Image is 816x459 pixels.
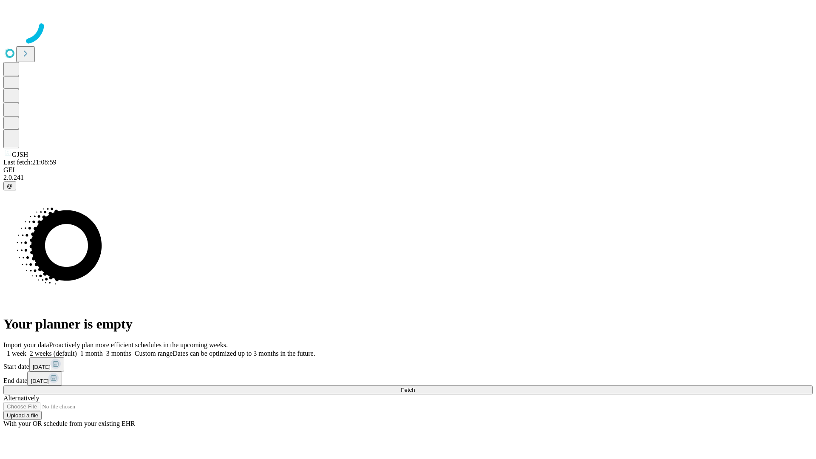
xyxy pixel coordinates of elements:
[7,183,13,189] span: @
[30,350,77,357] span: 2 weeks (default)
[401,387,415,393] span: Fetch
[3,316,813,332] h1: Your planner is empty
[3,159,57,166] span: Last fetch: 21:08:59
[3,371,813,385] div: End date
[12,151,28,158] span: GJSH
[135,350,173,357] span: Custom range
[106,350,131,357] span: 3 months
[3,166,813,174] div: GEI
[3,181,16,190] button: @
[3,357,813,371] div: Start date
[3,385,813,394] button: Fetch
[27,371,62,385] button: [DATE]
[3,394,39,402] span: Alternatively
[29,357,64,371] button: [DATE]
[3,420,135,427] span: With your OR schedule from your existing EHR
[49,341,228,348] span: Proactively plan more efficient schedules in the upcoming weeks.
[33,364,51,370] span: [DATE]
[3,174,813,181] div: 2.0.241
[3,411,42,420] button: Upload a file
[173,350,315,357] span: Dates can be optimized up to 3 months in the future.
[31,378,48,384] span: [DATE]
[7,350,26,357] span: 1 week
[3,341,49,348] span: Import your data
[80,350,103,357] span: 1 month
